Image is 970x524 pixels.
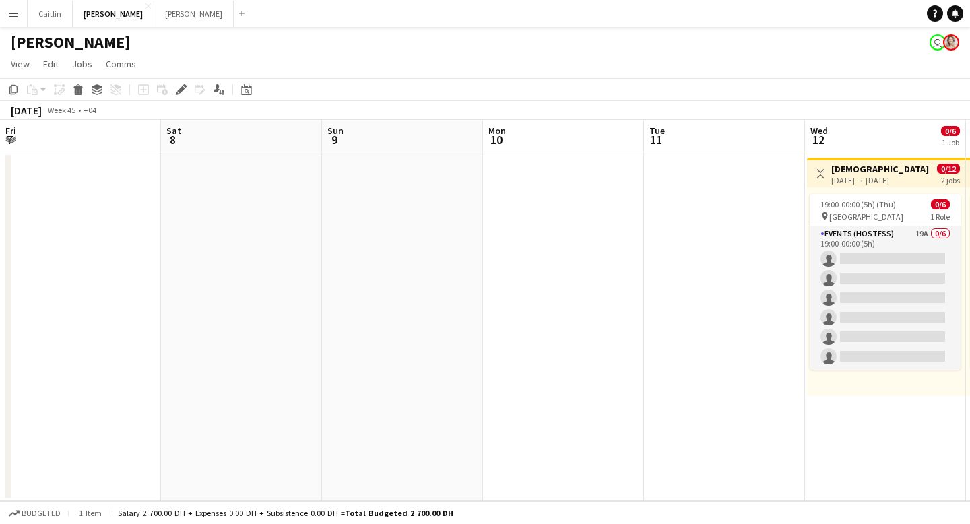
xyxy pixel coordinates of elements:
app-job-card: 19:00-00:00 (5h) (Thu)0/6 [GEOGRAPHIC_DATA]1 RoleEvents (Hostess)19A0/619:00-00:00 (5h) [810,194,961,370]
span: 1 Role [930,211,950,222]
a: View [5,55,35,73]
a: Jobs [67,55,98,73]
span: Sat [166,125,181,137]
span: 0/12 [937,164,960,174]
span: 10 [486,132,506,148]
app-user-avatar: Georgi Stopforth [930,34,946,51]
span: 11 [647,132,665,148]
app-card-role: Events (Hostess)19A0/619:00-00:00 (5h) [810,226,961,370]
div: [DATE] → [DATE] [831,175,932,185]
h3: [DEMOGRAPHIC_DATA] Role | NARS | [DATE]-[DATE] | [GEOGRAPHIC_DATA] [831,163,932,175]
h1: [PERSON_NAME] [11,32,131,53]
a: Comms [100,55,141,73]
span: [GEOGRAPHIC_DATA] [829,211,903,222]
span: 19:00-00:00 (5h) (Thu) [820,199,896,209]
span: 8 [164,132,181,148]
span: Edit [43,58,59,70]
button: Budgeted [7,506,63,521]
div: +04 [84,105,96,115]
span: 0/6 [931,199,950,209]
span: Jobs [72,58,92,70]
span: 0/6 [941,126,960,136]
button: [PERSON_NAME] [73,1,154,27]
span: 9 [325,132,344,148]
button: [PERSON_NAME] [154,1,234,27]
span: Fri [5,125,16,137]
span: 7 [3,132,16,148]
div: [DATE] [11,104,42,117]
span: Total Budgeted 2 700.00 DH [345,508,453,518]
span: Sun [327,125,344,137]
span: 12 [808,132,828,148]
div: 2 jobs [941,174,960,185]
span: Mon [488,125,506,137]
span: 1 item [74,508,106,518]
div: Salary 2 700.00 DH + Expenses 0.00 DH + Subsistence 0.00 DH = [118,508,453,518]
app-user-avatar: Kelly Burt [943,34,959,51]
span: Tue [649,125,665,137]
span: Wed [810,125,828,137]
a: Edit [38,55,64,73]
div: 1 Job [942,137,959,148]
button: Caitlin [28,1,73,27]
span: Week 45 [44,105,78,115]
span: View [11,58,30,70]
span: Comms [106,58,136,70]
span: Budgeted [22,509,61,518]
